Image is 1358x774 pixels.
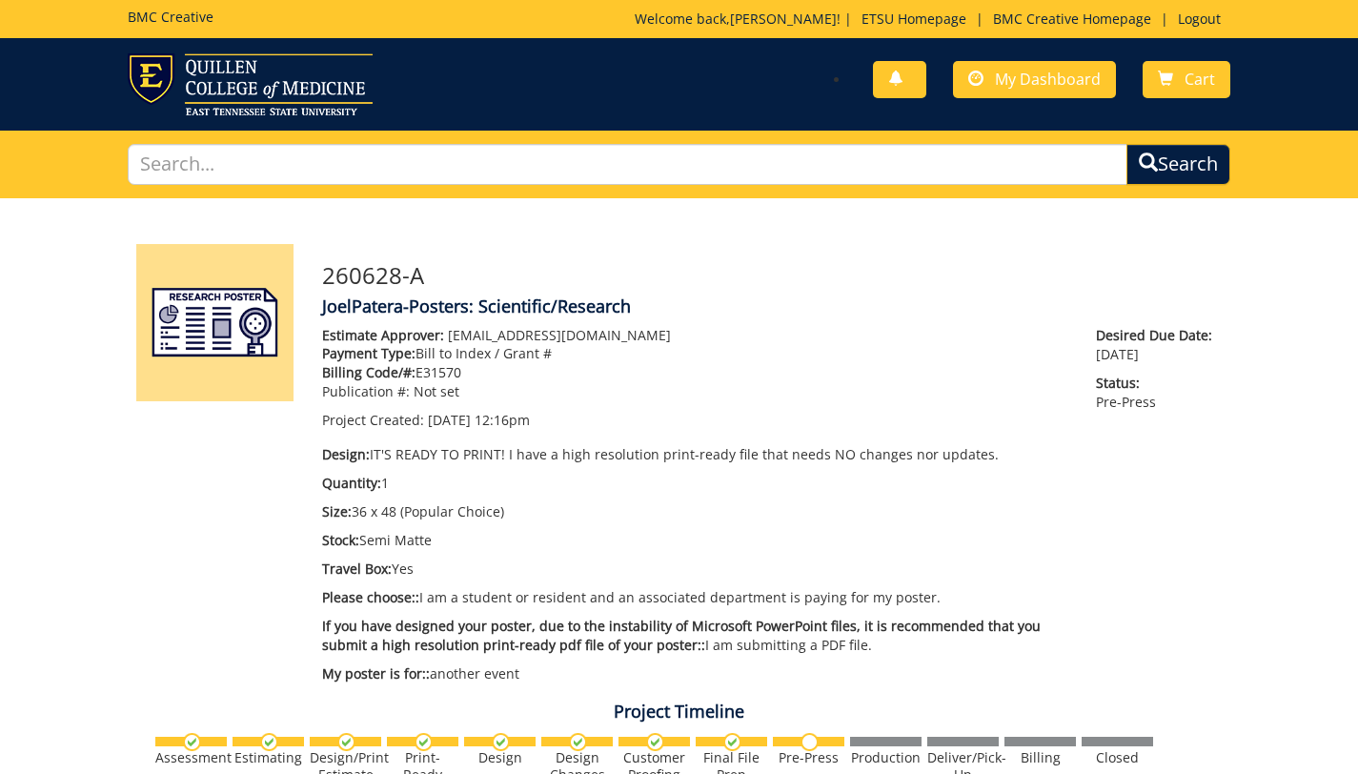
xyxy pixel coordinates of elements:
[322,560,392,578] span: Travel Box:
[322,664,430,682] span: My poster is for::
[322,363,416,381] span: Billing Code/#:
[322,474,1068,493] p: 1
[1096,374,1222,412] p: Pre-Press
[136,244,294,401] img: Product featured image
[635,10,1230,29] p: Welcome back, ! | | |
[322,617,1068,655] p: I am submitting a PDF file.
[801,733,819,751] img: no
[773,749,844,766] div: Pre-Press
[322,344,1068,363] p: Bill to Index / Grant #
[428,411,530,429] span: [DATE] 12:16pm
[322,502,352,520] span: Size:
[322,560,1068,579] p: Yes
[183,733,201,751] img: checkmark
[128,53,373,115] img: ETSU logo
[1096,374,1222,393] span: Status:
[414,382,459,400] span: Not set
[852,10,976,28] a: ETSU Homepage
[1185,69,1215,90] span: Cart
[646,733,664,751] img: checkmark
[128,144,1128,185] input: Search...
[464,749,536,766] div: Design
[260,733,278,751] img: checkmark
[723,733,741,751] img: checkmark
[322,445,370,463] span: Design:
[337,733,355,751] img: checkmark
[995,69,1101,90] span: My Dashboard
[1126,144,1230,185] button: Search
[850,749,922,766] div: Production
[322,326,1068,345] p: [EMAIL_ADDRESS][DOMAIN_NAME]
[322,363,1068,382] p: E31570
[1143,61,1230,98] a: Cart
[322,263,1223,288] h3: 260628-A
[322,445,1068,464] p: IT'S READY TO PRINT! I have a high resolution print-ready file that needs NO changes nor updates.
[233,749,304,766] div: Estimating
[155,749,227,766] div: Assessment
[122,703,1237,722] h4: Project Timeline
[322,344,416,362] span: Payment Type:
[322,664,1068,683] p: another event
[322,474,381,492] span: Quantity:
[492,733,510,751] img: checkmark
[322,588,419,606] span: Please choose::
[1082,749,1153,766] div: Closed
[322,297,1223,316] h4: JoelPatera-Posters: Scientific/Research
[730,10,837,28] a: [PERSON_NAME]
[1096,326,1222,345] span: Desired Due Date:
[953,61,1116,98] a: My Dashboard
[322,617,1041,654] span: If you have designed your poster, due to the instability of Microsoft PowerPoint files, it is rec...
[415,733,433,751] img: checkmark
[322,502,1068,521] p: 36 x 48 (Popular Choice)
[128,10,213,24] h5: BMC Creative
[322,411,424,429] span: Project Created:
[1096,326,1222,364] p: [DATE]
[983,10,1161,28] a: BMC Creative Homepage
[322,531,1068,550] p: Semi Matte
[322,531,359,549] span: Stock:
[1004,749,1076,766] div: Billing
[322,588,1068,607] p: I am a student or resident and an associated department is paying for my poster.
[322,382,410,400] span: Publication #:
[1168,10,1230,28] a: Logout
[322,326,444,344] span: Estimate Approver:
[569,733,587,751] img: checkmark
